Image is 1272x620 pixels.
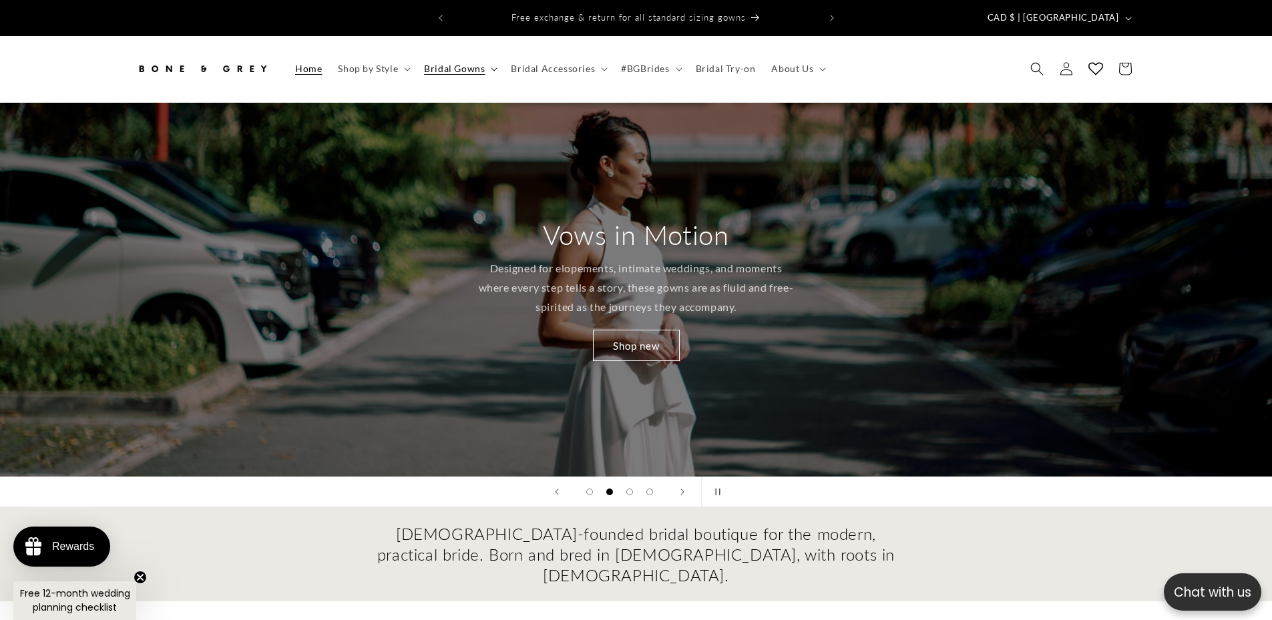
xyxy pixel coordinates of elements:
[543,218,728,252] h2: Vows in Motion
[688,55,764,83] a: Bridal Try-on
[621,63,669,75] span: #BGBrides
[338,63,398,75] span: Shop by Style
[620,482,640,502] button: Load slide 3 of 4
[1022,54,1052,83] summary: Search
[1164,583,1261,602] p: Chat with us
[696,63,756,75] span: Bridal Try-on
[511,12,746,23] span: Free exchange & return for all standard sizing gowns
[426,5,455,31] button: Previous announcement
[817,5,847,31] button: Next announcement
[988,11,1119,25] span: CAD $ | [GEOGRAPHIC_DATA]
[511,63,595,75] span: Bridal Accessories
[376,523,897,586] h2: [DEMOGRAPHIC_DATA]-founded bridal boutique for the modern, practical bride. Born and bred in [DEM...
[20,587,130,614] span: Free 12-month wedding planning checklist
[130,49,274,89] a: Bone and Grey Bridal
[52,541,94,553] div: Rewards
[701,477,730,507] button: Pause slideshow
[134,571,147,584] button: Close teaser
[424,63,485,75] span: Bridal Gowns
[613,55,687,83] summary: #BGBrides
[477,259,795,316] p: Designed for elopements, intimate weddings, and moments where every step tells a story, these gow...
[416,55,503,83] summary: Bridal Gowns
[980,5,1137,31] button: CAD $ | [GEOGRAPHIC_DATA]
[136,54,269,83] img: Bone and Grey Bridal
[295,63,322,75] span: Home
[640,482,660,502] button: Load slide 4 of 4
[287,55,330,83] a: Home
[668,477,697,507] button: Next slide
[1164,573,1261,611] button: Open chatbox
[771,63,813,75] span: About Us
[580,482,600,502] button: Load slide 1 of 4
[763,55,831,83] summary: About Us
[13,581,136,620] div: Free 12-month wedding planning checklistClose teaser
[600,482,620,502] button: Load slide 2 of 4
[503,55,613,83] summary: Bridal Accessories
[330,55,416,83] summary: Shop by Style
[593,330,680,361] a: Shop new
[542,477,572,507] button: Previous slide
